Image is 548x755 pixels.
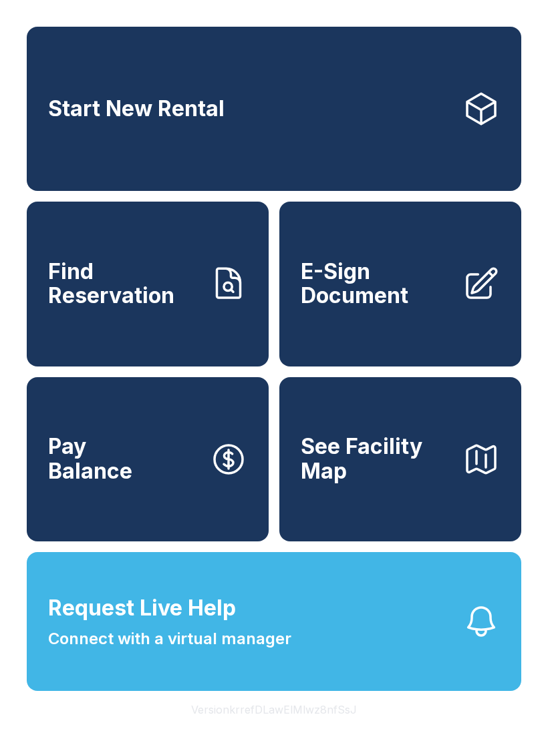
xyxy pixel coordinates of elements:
a: Find Reservation [27,202,269,366]
span: See Facility Map [301,435,452,483]
a: Start New Rental [27,27,521,191]
button: VersionkrrefDLawElMlwz8nfSsJ [180,691,368,728]
button: See Facility Map [279,377,521,541]
a: E-Sign Document [279,202,521,366]
button: Request Live HelpConnect with a virtual manager [27,552,521,691]
span: Find Reservation [48,260,199,308]
button: PayBalance [27,377,269,541]
span: Start New Rental [48,97,225,121]
span: Pay Balance [48,435,132,483]
span: E-Sign Document [301,260,452,308]
span: Connect with a virtual manager [48,627,291,651]
span: Request Live Help [48,592,236,624]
